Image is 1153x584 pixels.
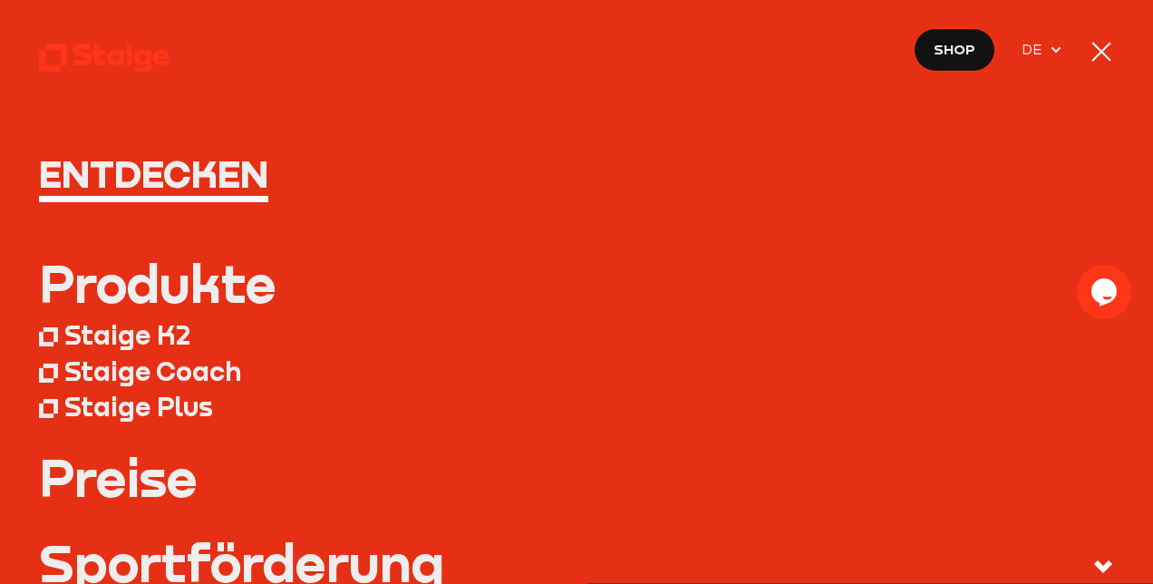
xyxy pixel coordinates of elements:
a: Staige K2 [39,316,1115,353]
span: DE [1022,38,1049,61]
div: Staige Plus [64,391,213,423]
a: Staige Coach [39,353,1115,389]
div: Staige K2 [64,319,190,351]
a: Shop [914,28,996,72]
div: Produkte [39,258,276,309]
iframe: chat widget [1077,265,1135,319]
span: Shop [934,38,975,61]
a: Preise [39,452,1115,503]
a: Staige Plus [39,389,1115,425]
div: Staige Coach [64,355,241,387]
